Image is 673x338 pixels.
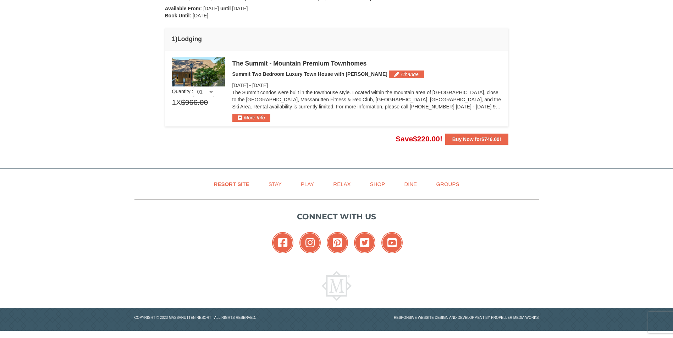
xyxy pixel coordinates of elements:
[452,136,501,142] strong: Buy Now for !
[134,211,539,222] p: Connect with us
[324,176,359,192] a: Relax
[129,315,337,320] p: Copyright © 2023 Massanutten Resort - All Rights Reserved.
[220,6,231,11] strong: until
[322,271,352,301] img: Massanutten Resort Logo
[172,97,176,108] span: 1
[165,6,202,11] strong: Available From:
[232,71,387,77] span: Summit Two Bedroom Luxury Town House with [PERSON_NAME]
[203,6,219,11] span: [DATE]
[232,83,248,88] span: [DATE]
[361,176,394,192] a: Shop
[176,97,181,108] span: X
[394,316,539,320] a: Responsive website design and development by Propeller Media Works
[232,60,501,67] div: The Summit - Mountain Premium Townhomes
[389,71,424,78] button: Change
[395,176,426,192] a: Dine
[292,176,323,192] a: Play
[260,176,291,192] a: Stay
[249,83,251,88] span: -
[445,134,508,145] button: Buy Now for$746.00!
[232,114,270,122] button: More Info
[165,13,192,18] strong: Book Until:
[175,35,177,43] span: )
[427,176,468,192] a: Groups
[193,13,208,18] span: [DATE]
[232,89,501,110] p: The Summit condos were built in the townhouse style. Located within the mountain area of [GEOGRAP...
[172,57,225,86] img: 19219034-1-0eee7e00.jpg
[413,135,440,143] span: $220.00
[481,136,500,142] span: $746.00
[205,176,258,192] a: Resort Site
[232,6,248,11] span: [DATE]
[172,35,501,43] h4: 1 Lodging
[172,89,215,94] span: Quantity :
[252,83,268,88] span: [DATE]
[181,97,208,108] span: $966.00
[396,135,442,143] span: Save !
